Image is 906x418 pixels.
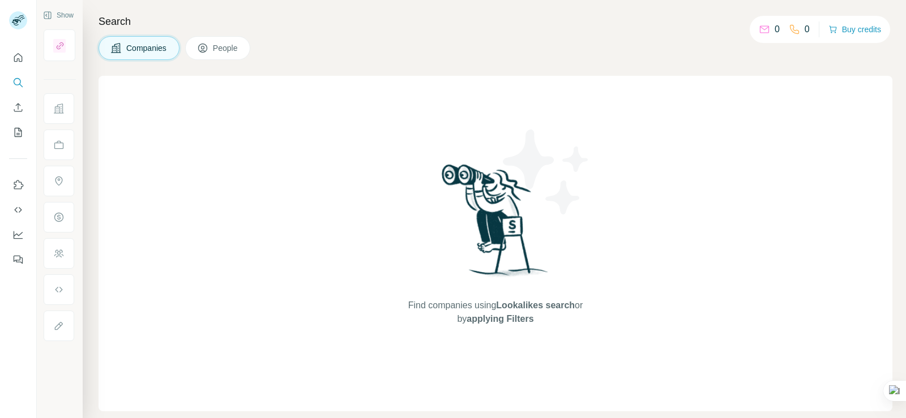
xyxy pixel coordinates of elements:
p: 0 [805,23,810,36]
span: People [213,42,239,54]
p: 0 [775,23,780,36]
button: Quick start [9,48,27,68]
span: applying Filters [467,314,533,324]
button: Use Surfe on LinkedIn [9,175,27,195]
span: Lookalikes search [496,300,575,310]
button: Buy credits [828,21,881,37]
button: Enrich CSV [9,97,27,118]
button: Show [35,7,82,24]
button: Search [9,72,27,93]
button: Feedback [9,249,27,270]
button: Dashboard [9,225,27,245]
img: Surfe Illustration - Woman searching with binoculars [437,161,554,287]
button: Use Surfe API [9,200,27,220]
img: Surfe Illustration - Stars [495,121,597,223]
button: My lists [9,122,27,143]
h4: Search [99,14,892,29]
span: Companies [126,42,168,54]
span: Find companies using or by [405,299,586,326]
